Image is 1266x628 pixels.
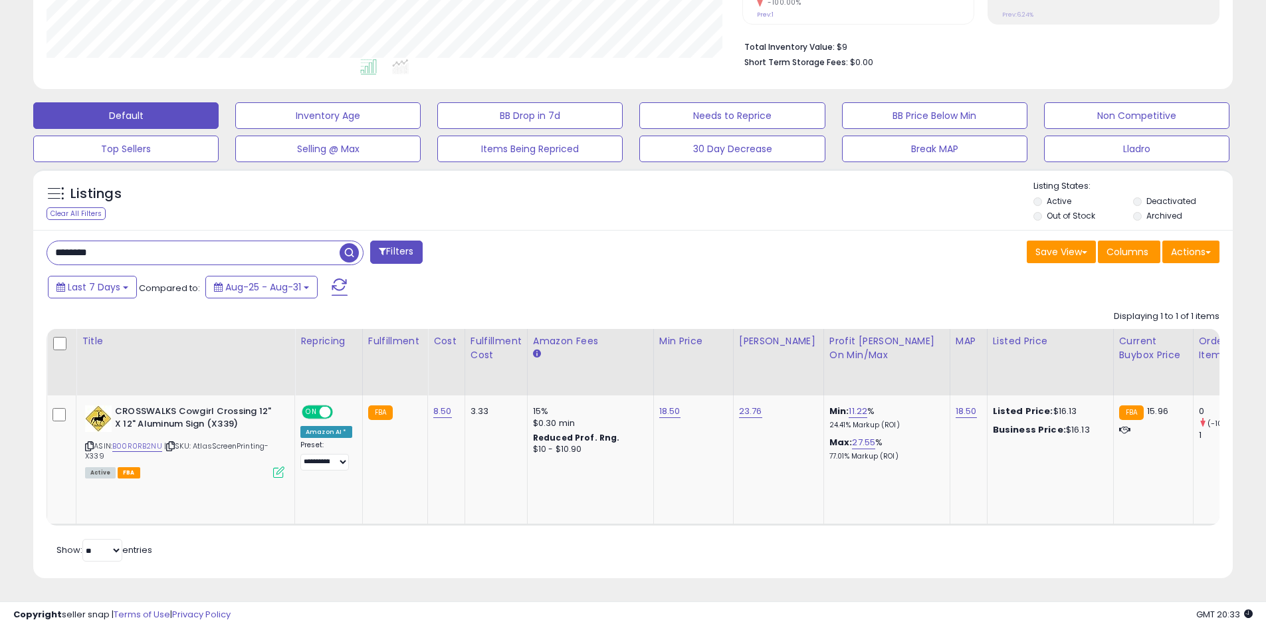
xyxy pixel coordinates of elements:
[1199,429,1253,441] div: 1
[956,334,982,348] div: MAP
[1119,334,1188,362] div: Current Buybox Price
[1146,195,1196,207] label: Deactivated
[114,608,170,621] a: Terms of Use
[433,334,459,348] div: Cost
[1114,310,1219,323] div: Displaying 1 to 1 of 1 items
[993,334,1108,348] div: Listed Price
[1199,334,1247,362] div: Ordered Items
[956,405,977,418] a: 18.50
[205,276,318,298] button: Aug-25 - Aug-31
[993,424,1103,436] div: $16.13
[1047,210,1095,221] label: Out of Stock
[850,56,873,68] span: $0.00
[368,405,393,420] small: FBA
[1027,241,1096,263] button: Save View
[85,467,116,478] span: All listings currently available for purchase on Amazon
[993,405,1053,417] b: Listed Price:
[639,102,825,129] button: Needs to Reprice
[739,334,818,348] div: [PERSON_NAME]
[1208,418,1238,429] small: (-100%)
[533,417,643,429] div: $0.30 min
[118,467,140,478] span: FBA
[744,38,1210,54] li: $9
[1002,11,1033,19] small: Prev: 6.24%
[852,436,875,449] a: 27.55
[1044,102,1229,129] button: Non Competitive
[829,436,853,449] b: Max:
[1119,405,1144,420] small: FBA
[659,405,681,418] a: 18.50
[112,441,162,452] a: B00R0RB2NU
[1047,195,1071,207] label: Active
[82,334,289,348] div: Title
[1199,405,1253,417] div: 0
[1107,245,1148,259] span: Columns
[739,405,762,418] a: 23.76
[172,608,231,621] a: Privacy Policy
[433,405,452,418] a: 8.50
[533,405,643,417] div: 15%
[70,185,122,203] h5: Listings
[471,405,517,417] div: 3.33
[33,136,219,162] button: Top Sellers
[235,102,421,129] button: Inventory Age
[849,405,867,418] a: 11.22
[1147,405,1168,417] span: 15.96
[1196,608,1253,621] span: 2025-09-8 20:33 GMT
[300,426,352,438] div: Amazon AI *
[823,329,950,395] th: The percentage added to the cost of goods (COGS) that forms the calculator for Min & Max prices.
[85,405,112,432] img: 41aCSiBOg7L._SL40_.jpg
[56,544,152,556] span: Show: entries
[437,102,623,129] button: BB Drop in 7d
[1044,136,1229,162] button: Lladro
[1162,241,1219,263] button: Actions
[85,405,284,476] div: ASIN:
[533,334,648,348] div: Amazon Fees
[33,102,219,129] button: Default
[993,423,1066,436] b: Business Price:
[115,405,276,433] b: CROSSWALKS Cowgirl Crossing 12" X 12" Aluminum Sign (X339)
[757,11,774,19] small: Prev: 1
[659,334,728,348] div: Min Price
[1146,210,1182,221] label: Archived
[533,444,643,455] div: $10 - $10.90
[842,136,1027,162] button: Break MAP
[13,608,62,621] strong: Copyright
[68,280,120,294] span: Last 7 Days
[829,334,944,362] div: Profit [PERSON_NAME] on Min/Max
[829,437,940,461] div: %
[368,334,422,348] div: Fulfillment
[639,136,825,162] button: 30 Day Decrease
[1098,241,1160,263] button: Columns
[744,41,835,52] b: Total Inventory Value:
[331,407,352,418] span: OFF
[471,334,522,362] div: Fulfillment Cost
[303,407,320,418] span: ON
[533,348,541,360] small: Amazon Fees.
[842,102,1027,129] button: BB Price Below Min
[370,241,422,264] button: Filters
[744,56,848,68] b: Short Term Storage Fees:
[13,609,231,621] div: seller snap | |
[533,432,620,443] b: Reduced Prof. Rng.
[225,280,301,294] span: Aug-25 - Aug-31
[300,441,352,471] div: Preset:
[47,207,106,220] div: Clear All Filters
[993,405,1103,417] div: $16.13
[48,276,137,298] button: Last 7 Days
[829,405,940,430] div: %
[437,136,623,162] button: Items Being Repriced
[829,421,940,430] p: 24.41% Markup (ROI)
[235,136,421,162] button: Selling @ Max
[300,334,357,348] div: Repricing
[85,441,269,461] span: | SKU: AtlasScreenPrinting-X339
[829,405,849,417] b: Min:
[1033,180,1233,193] p: Listing States:
[139,282,200,294] span: Compared to:
[829,452,940,461] p: 77.01% Markup (ROI)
